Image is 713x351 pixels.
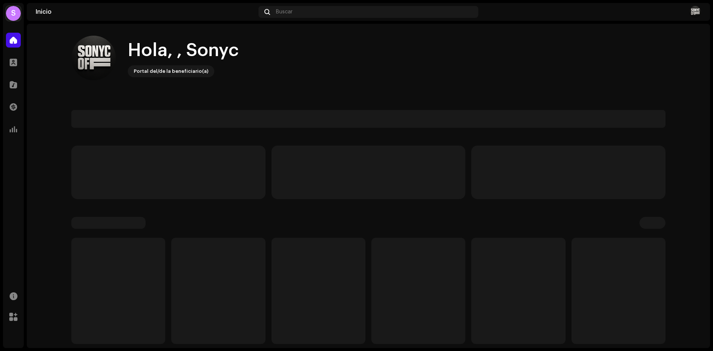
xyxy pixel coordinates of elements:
[6,6,21,21] div: S
[128,39,239,62] div: Hola, , Sonyc
[276,9,293,15] span: Buscar
[36,9,255,15] div: Inicio
[71,36,116,80] img: ac2d6ba7-6e03-4d56-b356-7b6d8d7d168b
[689,6,701,18] img: ac2d6ba7-6e03-4d56-b356-7b6d8d7d168b
[134,67,208,76] div: Portal del/de la beneficiario(a)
